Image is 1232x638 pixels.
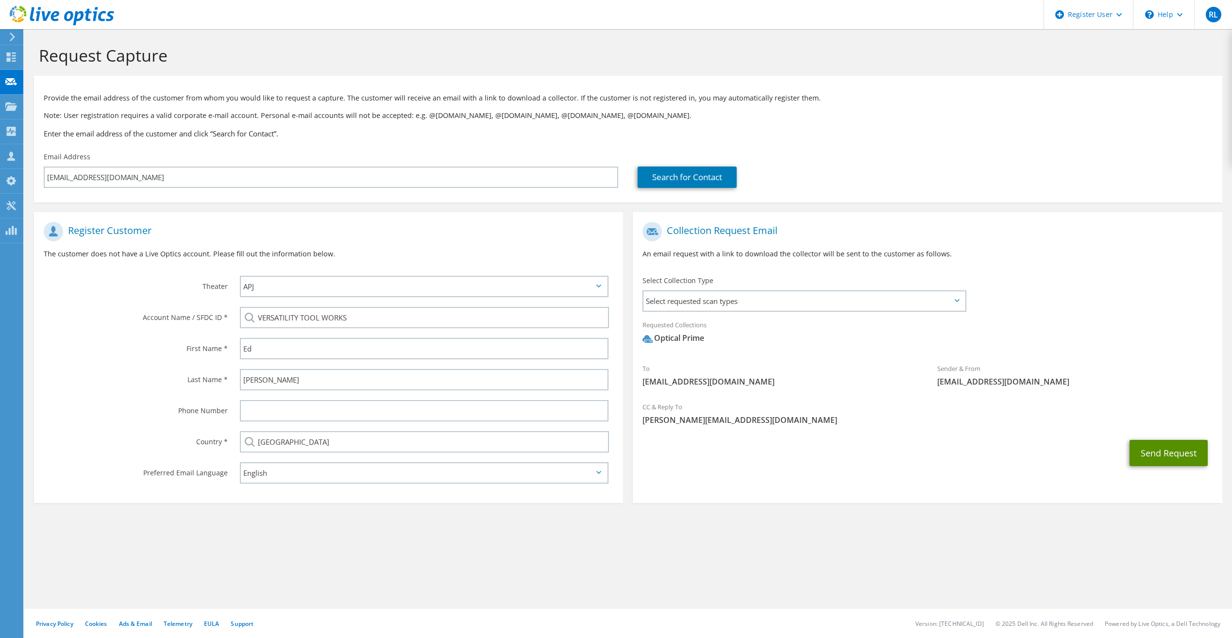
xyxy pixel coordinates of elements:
span: Select requested scan types [643,291,964,311]
div: Optical Prime [642,333,704,344]
a: EULA [204,620,219,628]
label: Email Address [44,152,90,162]
span: [PERSON_NAME][EMAIL_ADDRESS][DOMAIN_NAME] [642,415,1212,425]
div: To [633,358,928,392]
a: Search for Contact [638,167,737,188]
label: Account Name / SFDC ID * [44,307,228,322]
label: First Name * [44,338,228,353]
h1: Request Capture [39,45,1213,66]
div: Requested Collections [633,315,1222,353]
a: Telemetry [164,620,192,628]
a: Privacy Policy [36,620,73,628]
li: Version: [TECHNICAL_ID] [915,620,984,628]
div: Sender & From [928,358,1222,392]
p: Provide the email address of the customer from whom you would like to request a capture. The cust... [44,93,1213,103]
label: Last Name * [44,369,228,385]
button: Send Request [1130,440,1208,466]
p: Note: User registration requires a valid corporate e-mail account. Personal e-mail accounts will ... [44,110,1213,121]
label: Theater [44,276,228,291]
label: Country * [44,431,228,447]
li: © 2025 Dell Inc. All Rights Reserved [996,620,1093,628]
span: [EMAIL_ADDRESS][DOMAIN_NAME] [937,376,1213,387]
h1: Register Customer [44,222,608,241]
a: Support [231,620,253,628]
label: Phone Number [44,400,228,416]
label: Preferred Email Language [44,462,228,478]
a: Cookies [85,620,107,628]
h3: Enter the email address of the customer and click “Search for Contact”. [44,128,1213,139]
span: RL [1206,7,1221,22]
li: Powered by Live Optics, a Dell Technology [1105,620,1220,628]
a: Ads & Email [119,620,152,628]
p: An email request with a link to download the collector will be sent to the customer as follows. [642,249,1212,259]
span: [EMAIL_ADDRESS][DOMAIN_NAME] [642,376,918,387]
label: Select Collection Type [642,276,713,285]
h1: Collection Request Email [642,222,1207,241]
div: CC & Reply To [633,397,1222,430]
p: The customer does not have a Live Optics account. Please fill out the information below. [44,249,613,259]
svg: \n [1145,10,1154,19]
